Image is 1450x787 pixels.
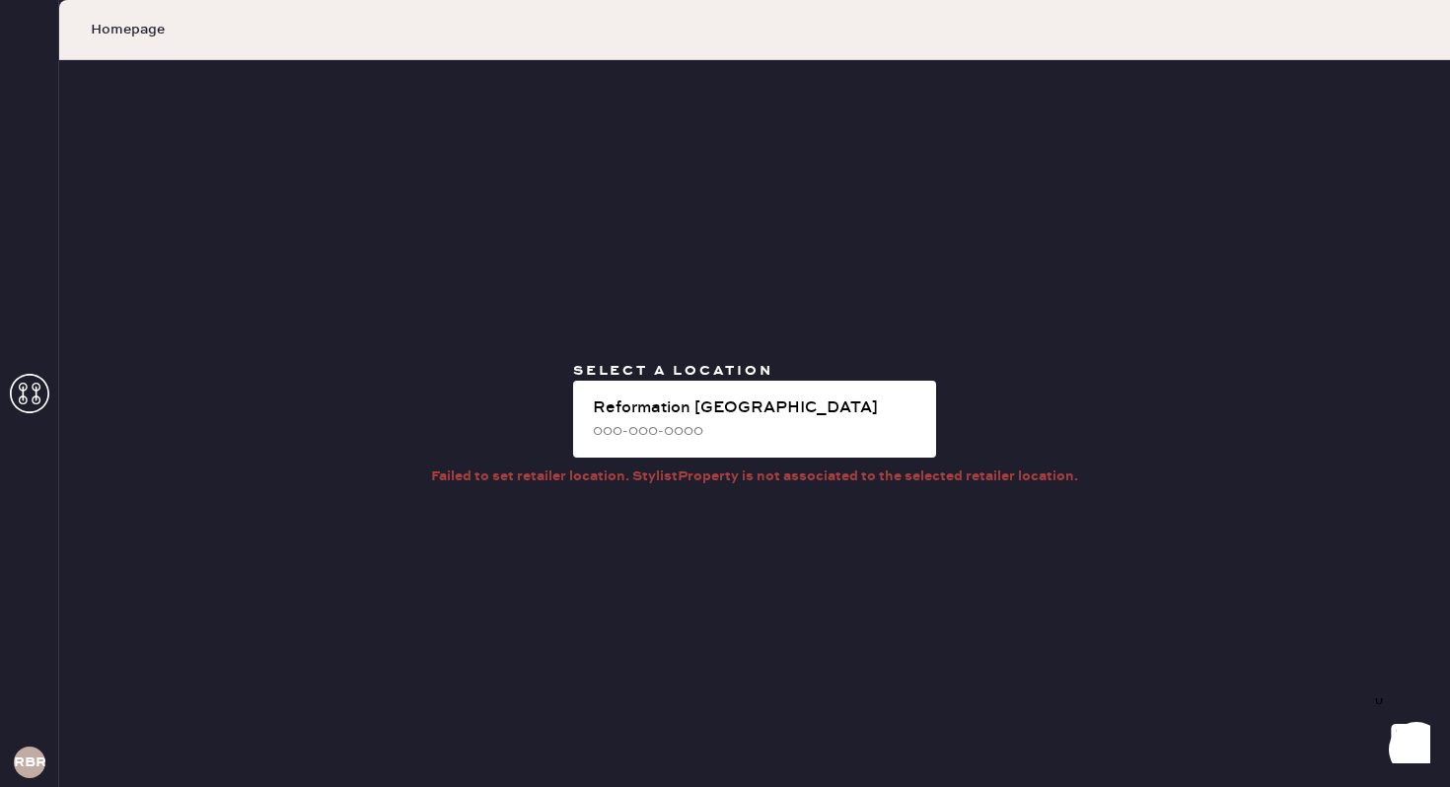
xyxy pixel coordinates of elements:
iframe: Front Chat [1356,698,1441,783]
h3: RBRA [14,755,45,769]
div: 000-000-0000 [593,420,920,442]
div: Reformation [GEOGRAPHIC_DATA] [593,396,920,420]
span: Homepage [91,20,165,39]
span: Select a location [573,362,773,380]
div: Failed to set retailer location. StylistProperty is not associated to the selected retailer locat... [431,465,1078,487]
